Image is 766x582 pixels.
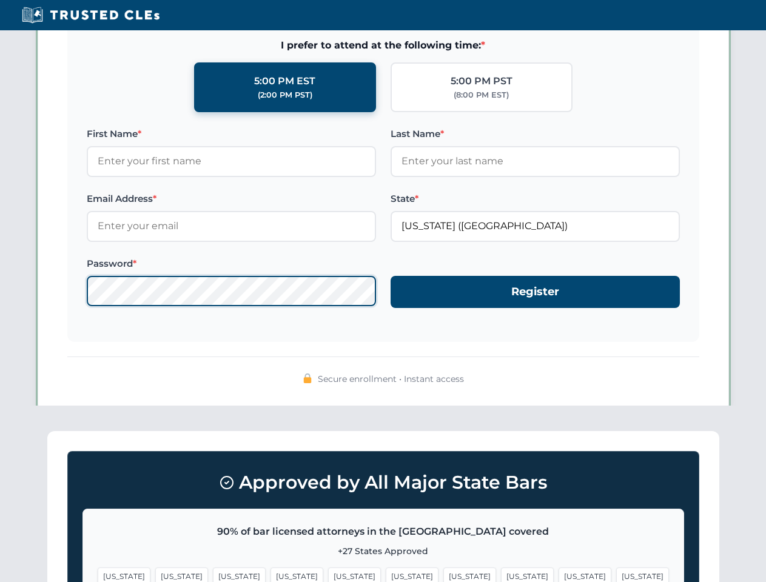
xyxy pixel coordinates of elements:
[87,211,376,241] input: Enter your email
[391,146,680,176] input: Enter your last name
[87,192,376,206] label: Email Address
[98,524,669,540] p: 90% of bar licensed attorneys in the [GEOGRAPHIC_DATA] covered
[254,73,315,89] div: 5:00 PM EST
[391,211,680,241] input: Florida (FL)
[18,6,163,24] img: Trusted CLEs
[87,38,680,53] span: I prefer to attend at the following time:
[258,89,312,101] div: (2:00 PM PST)
[87,146,376,176] input: Enter your first name
[98,544,669,558] p: +27 States Approved
[454,89,509,101] div: (8:00 PM EST)
[451,73,512,89] div: 5:00 PM PST
[391,192,680,206] label: State
[82,466,684,499] h3: Approved by All Major State Bars
[391,127,680,141] label: Last Name
[391,276,680,308] button: Register
[87,256,376,271] label: Password
[318,372,464,386] span: Secure enrollment • Instant access
[303,373,312,383] img: 🔒
[87,127,376,141] label: First Name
